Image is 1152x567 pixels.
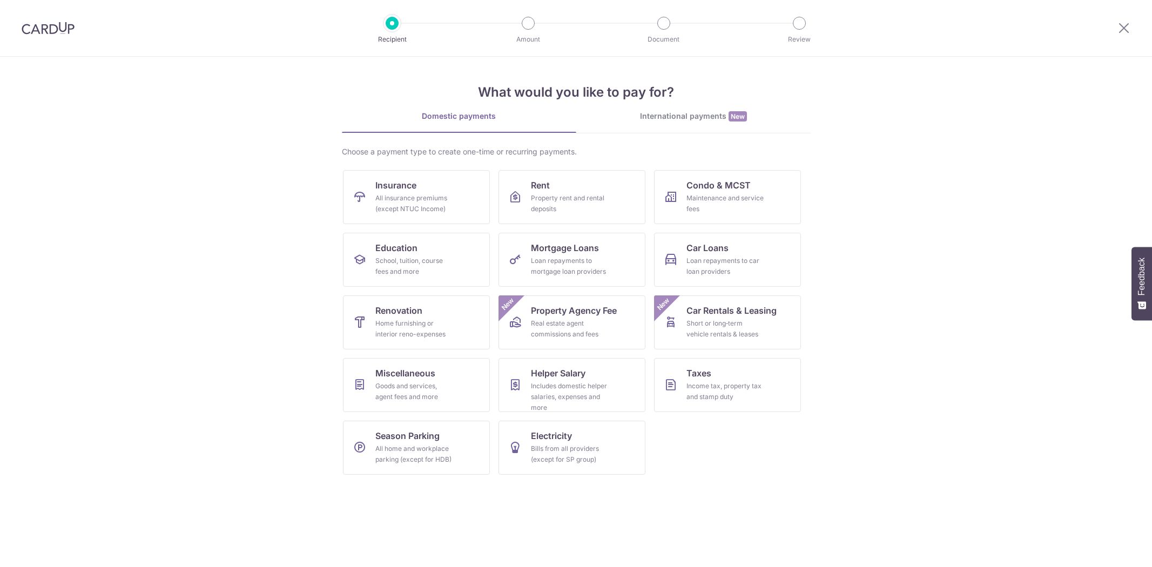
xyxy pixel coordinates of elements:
a: InsuranceAll insurance premiums (except NTUC Income) [343,170,490,224]
a: Car LoansLoan repayments to car loan providers [654,233,801,287]
a: MiscellaneousGoods and services, agent fees and more [343,358,490,412]
div: Domestic payments [342,111,576,122]
span: Renovation [375,304,422,317]
p: Document [624,34,704,45]
iframe: Opens a widget where you can find more information [1083,535,1141,562]
span: New [729,111,747,122]
a: ElectricityBills from all providers (except for SP group) [498,421,645,475]
a: Mortgage LoansLoan repayments to mortgage loan providers [498,233,645,287]
div: International payments [576,111,811,122]
span: Rent [531,179,550,192]
div: Choose a payment type to create one-time or recurring payments. [342,146,811,157]
span: Miscellaneous [375,367,435,380]
div: All insurance premiums (except NTUC Income) [375,193,453,214]
span: Electricity [531,429,572,442]
span: Condo & MCST [686,179,751,192]
span: Helper Salary [531,367,585,380]
span: Insurance [375,179,416,192]
div: Bills from all providers (except for SP group) [531,443,609,465]
div: Loan repayments to mortgage loan providers [531,255,609,277]
a: Helper SalaryIncludes domestic helper salaries, expenses and more [498,358,645,412]
span: Education [375,241,417,254]
a: Property Agency FeeReal estate agent commissions and feesNew [498,295,645,349]
p: Amount [488,34,568,45]
div: School, tuition, course fees and more [375,255,453,277]
span: New [654,295,672,313]
div: Income tax, property tax and stamp duty [686,381,764,402]
div: Maintenance and service fees [686,193,764,214]
img: CardUp [22,22,75,35]
div: Real estate agent commissions and fees [531,318,609,340]
div: Includes domestic helper salaries, expenses and more [531,381,609,413]
a: RenovationHome furnishing or interior reno-expenses [343,295,490,349]
div: Home furnishing or interior reno-expenses [375,318,453,340]
p: Review [759,34,839,45]
a: Season ParkingAll home and workplace parking (except for HDB) [343,421,490,475]
button: Feedback - Show survey [1131,247,1152,320]
a: EducationSchool, tuition, course fees and more [343,233,490,287]
a: TaxesIncome tax, property tax and stamp duty [654,358,801,412]
span: Feedback [1137,258,1147,295]
div: Property rent and rental deposits [531,193,609,214]
a: Car Rentals & LeasingShort or long‑term vehicle rentals & leasesNew [654,295,801,349]
span: Season Parking [375,429,440,442]
span: Mortgage Loans [531,241,599,254]
h4: What would you like to pay for? [342,83,811,102]
span: Car Loans [686,241,729,254]
a: Condo & MCSTMaintenance and service fees [654,170,801,224]
span: Taxes [686,367,711,380]
div: Loan repayments to car loan providers [686,255,764,277]
span: New [498,295,516,313]
p: Recipient [352,34,432,45]
div: All home and workplace parking (except for HDB) [375,443,453,465]
span: Car Rentals & Leasing [686,304,777,317]
span: Property Agency Fee [531,304,617,317]
a: RentProperty rent and rental deposits [498,170,645,224]
div: Short or long‑term vehicle rentals & leases [686,318,764,340]
div: Goods and services, agent fees and more [375,381,453,402]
